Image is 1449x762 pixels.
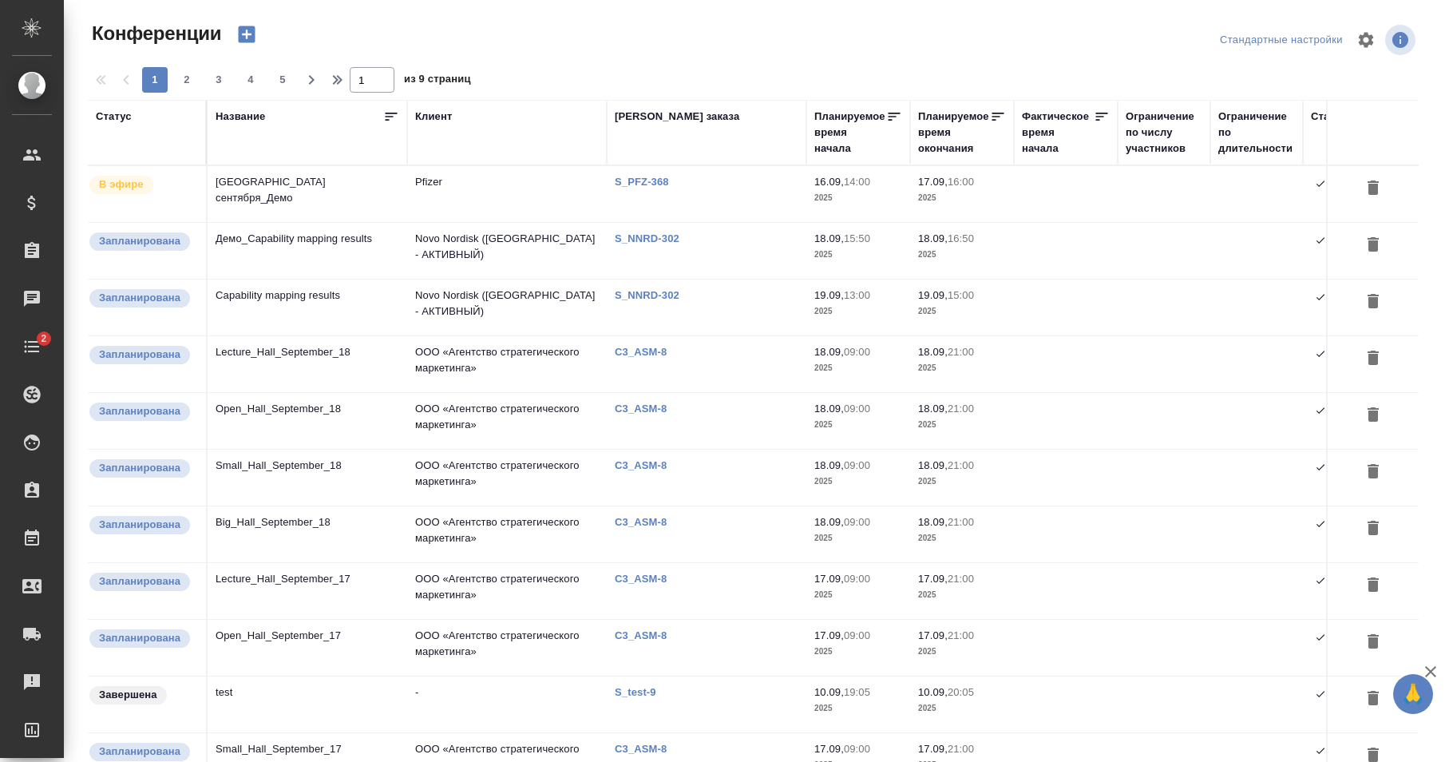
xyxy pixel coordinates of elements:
p: 15:00 [948,289,974,301]
p: 21:00 [948,573,974,585]
td: Novo Nordisk ([GEOGRAPHIC_DATA] - АКТИВНЫЙ) [407,223,607,279]
td: Small_Hall_September_18 [208,450,407,506]
p: 2025 [814,360,902,376]
span: 4 [238,72,263,88]
p: 21:00 [948,346,974,358]
p: 09:00 [844,516,870,528]
p: 14:00 [844,176,870,188]
p: Запланирована [99,517,180,533]
p: 2025 [814,190,902,206]
td: Lecture_Hall_September_17 [208,563,407,619]
p: Запланирована [99,460,180,476]
p: 21:00 [948,459,974,471]
td: ООО «Агентство стратегического маркетинга» [407,563,607,619]
p: В эфире [99,177,144,192]
p: C3_ASM-8 [615,459,679,471]
p: 2025 [814,247,902,263]
p: 2025 [814,304,902,319]
td: [GEOGRAPHIC_DATA] сентября_Демо [208,166,407,222]
p: C3_ASM-8 [615,743,679,755]
div: Ограничение по длительности [1218,109,1295,157]
a: C3_ASM-8 [615,516,679,528]
p: Запланирована [99,573,180,589]
a: C3_ASM-8 [615,346,679,358]
div: Статус синхронизации [1311,109,1431,125]
div: Планируемое время окончания [918,109,990,157]
p: 16:00 [948,176,974,188]
div: split button [1216,28,1347,53]
button: Удалить [1360,514,1387,544]
p: 09:00 [844,346,870,358]
p: 17.09, [918,176,948,188]
p: 2025 [918,304,1006,319]
p: 15:50 [844,232,870,244]
p: 10.09, [918,686,948,698]
a: C3_ASM-8 [615,573,679,585]
p: 2025 [814,474,902,490]
div: Статус [96,109,132,125]
td: Open_Hall_September_18 [208,393,407,449]
p: 18.09, [814,232,844,244]
p: 18.09, [918,459,948,471]
button: 5 [270,67,295,93]
button: Удалить [1360,288,1387,317]
a: S_PFZ-368 [615,176,681,188]
td: ООО «Агентство стратегического маркетинга» [407,620,607,676]
p: 09:00 [844,573,870,585]
p: 2025 [918,587,1006,603]
p: Запланирована [99,403,180,419]
td: Pfizer [407,166,607,222]
button: Удалить [1360,571,1387,601]
span: 5 [270,72,295,88]
span: 3 [206,72,232,88]
p: 09:00 [844,403,870,415]
p: 09:00 [844,743,870,755]
p: 09:00 [844,459,870,471]
p: 19:05 [844,686,870,698]
td: test [208,677,407,732]
button: Удалить [1360,628,1387,657]
td: ООО «Агентство стратегического маркетинга» [407,336,607,392]
p: 16:50 [948,232,974,244]
p: 2025 [918,700,1006,716]
p: S_NNRD-302 [615,289,691,301]
td: Демо_Capability mapping results [208,223,407,279]
p: Запланирована [99,630,180,646]
p: 2025 [918,474,1006,490]
td: Capability mapping results [208,280,407,335]
button: Удалить [1360,231,1387,260]
p: Запланирована [99,233,180,249]
a: C3_ASM-8 [615,403,679,415]
p: 18.09, [918,232,948,244]
button: 2 [174,67,200,93]
p: 2025 [918,417,1006,433]
span: 2 [174,72,200,88]
span: 2 [31,331,56,347]
p: 21:00 [948,629,974,641]
div: Планируемое время начала [814,109,886,157]
p: 21:00 [948,403,974,415]
p: 2025 [814,644,902,660]
p: 2025 [918,644,1006,660]
div: Клиент [415,109,452,125]
td: ООО «Агентство стратегического маркетинга» [407,450,607,506]
a: S_NNRD-302 [615,232,691,244]
p: 18.09, [918,516,948,528]
a: S_test-9 [615,686,668,698]
p: 2025 [918,247,1006,263]
p: 2025 [918,190,1006,206]
p: Запланирована [99,744,180,760]
p: 18.09, [814,346,844,358]
p: 17.09, [814,743,844,755]
p: 20:05 [948,686,974,698]
td: ООО «Агентство стратегического маркетинга» [407,393,607,449]
p: C3_ASM-8 [615,629,679,641]
p: 16.09, [814,176,844,188]
button: Удалить [1360,344,1387,374]
span: 🙏 [1400,677,1427,711]
td: Big_Hall_September_18 [208,506,407,562]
